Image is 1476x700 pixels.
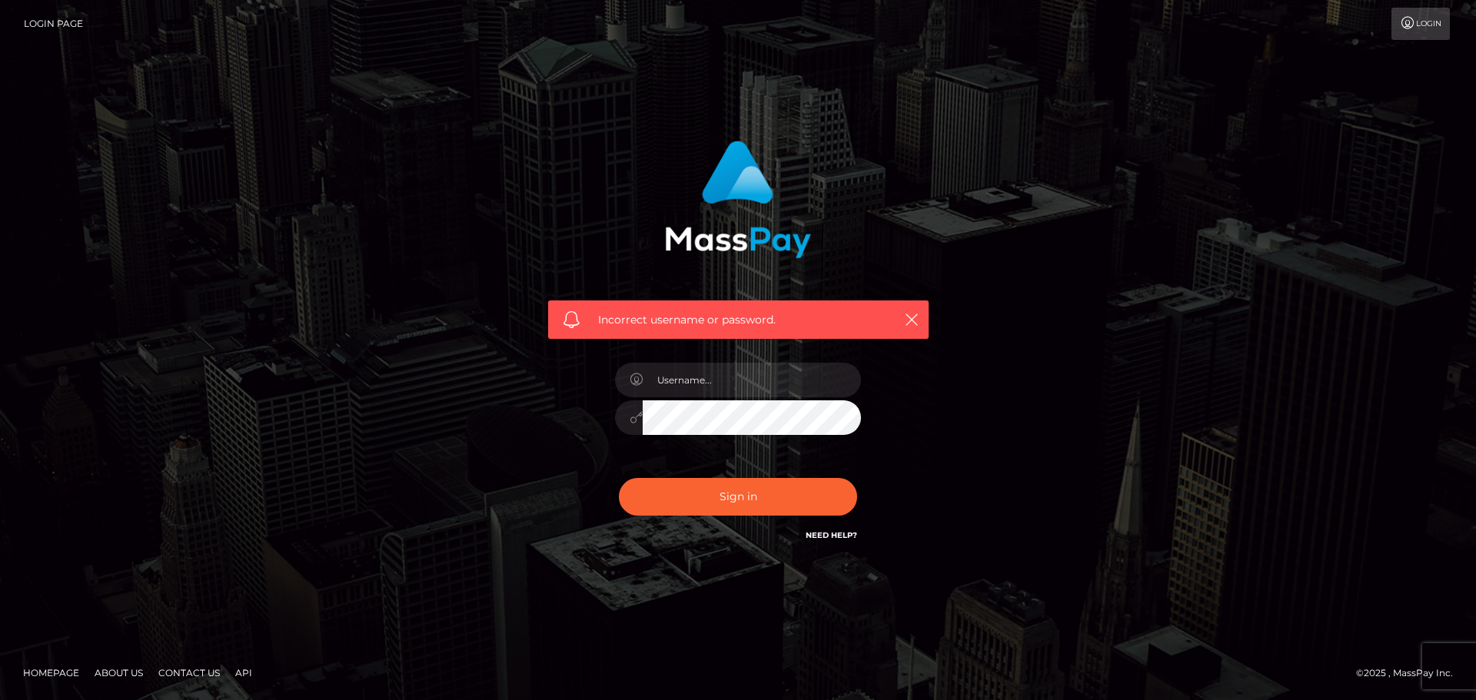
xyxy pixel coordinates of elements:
[1356,665,1464,682] div: © 2025 , MassPay Inc.
[152,661,226,685] a: Contact Us
[806,530,857,540] a: Need Help?
[643,363,861,397] input: Username...
[24,8,83,40] a: Login Page
[619,478,857,516] button: Sign in
[1391,8,1450,40] a: Login
[229,661,258,685] a: API
[665,141,811,258] img: MassPay Login
[88,661,149,685] a: About Us
[598,312,879,328] span: Incorrect username or password.
[17,661,85,685] a: Homepage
